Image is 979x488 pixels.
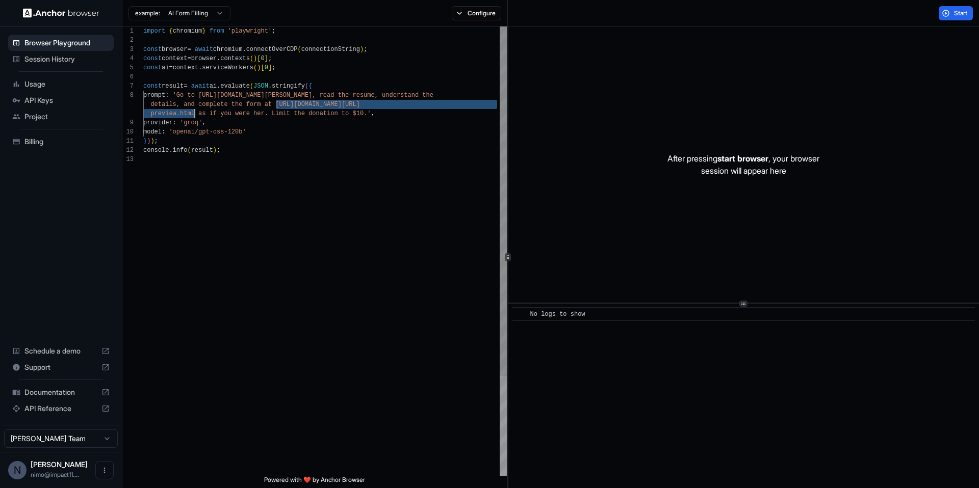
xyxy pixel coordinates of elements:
[202,64,253,71] span: serviceWorkers
[162,64,169,71] span: ai
[122,91,134,100] div: 8
[187,46,191,53] span: =
[169,147,172,154] span: .
[717,153,768,164] span: start browser
[122,82,134,91] div: 7
[24,112,110,122] span: Project
[24,137,110,147] span: Billing
[210,83,217,90] span: ai
[173,92,327,99] span: 'Go to [URL][DOMAIN_NAME][PERSON_NAME], re
[265,55,268,62] span: ]
[169,128,246,135] span: 'openai/gpt-oss-120b'
[261,55,264,62] span: 0
[8,400,114,417] div: API Reference
[143,28,165,35] span: import
[294,101,360,108] span: [DOMAIN_NAME][URL]
[24,38,110,48] span: Browser Playground
[173,28,202,35] span: chromium
[8,35,114,51] div: Browser Playground
[122,54,134,63] div: 4
[23,8,99,18] img: Anchor Logo
[298,46,301,53] span: (
[272,28,275,35] span: ;
[452,6,501,20] button: Configure
[150,110,334,117] span: preview.html as if you were her. Limit the donatio
[308,83,312,90] span: {
[122,45,134,54] div: 3
[147,138,150,145] span: )
[143,119,173,126] span: provider
[253,83,268,90] span: JSON
[180,119,202,126] span: 'groq'
[301,46,360,53] span: connectionString
[250,83,253,90] span: (
[8,92,114,109] div: API Keys
[154,138,158,145] span: ;
[305,83,308,90] span: (
[122,26,134,36] div: 1
[184,83,187,90] span: =
[122,146,134,155] div: 12
[24,387,97,397] span: Documentation
[191,55,217,62] span: browser
[253,55,257,62] span: )
[173,147,188,154] span: info
[242,46,246,53] span: .
[24,346,97,356] span: Schedule a demo
[143,92,165,99] span: prompt
[122,63,134,72] div: 5
[187,147,191,154] span: (
[518,309,523,319] span: ​
[268,55,272,62] span: ;
[261,64,264,71] span: [
[371,110,374,117] span: ,
[191,83,210,90] span: await
[217,147,220,154] span: ;
[213,46,243,53] span: chromium
[8,359,114,375] div: Support
[210,28,224,35] span: from
[122,36,134,45] div: 2
[327,92,433,99] span: ad the resume, understand the
[217,83,220,90] span: .
[187,55,191,62] span: =
[265,64,268,71] span: 0
[31,471,79,478] span: nimo@impact11.com
[165,92,169,99] span: :
[143,64,162,71] span: const
[250,55,253,62] span: (
[364,46,367,53] span: ;
[220,83,250,90] span: evaluate
[143,138,147,145] span: }
[228,28,272,35] span: 'playwright'
[939,6,973,20] button: Start
[150,101,294,108] span: details, and complete the form at [URL]
[220,55,250,62] span: contexts
[173,64,198,71] span: context
[257,64,261,71] span: )
[202,119,205,126] span: ,
[24,95,110,105] span: API Keys
[122,137,134,146] div: 11
[8,133,114,150] div: Billing
[8,384,114,400] div: Documentation
[268,83,272,90] span: .
[198,64,202,71] span: .
[122,155,134,164] div: 13
[334,110,371,117] span: n to $10.'
[8,51,114,67] div: Session History
[122,72,134,82] div: 6
[954,9,968,17] span: Start
[8,109,114,125] div: Project
[272,83,305,90] span: stringify
[24,79,110,89] span: Usage
[246,46,298,53] span: connectOverCDP
[162,83,184,90] span: result
[8,76,114,92] div: Usage
[95,461,114,479] button: Open menu
[202,28,205,35] span: }
[257,55,261,62] span: [
[143,46,162,53] span: const
[667,152,819,177] p: After pressing , your browser session will appear here
[162,46,187,53] span: browser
